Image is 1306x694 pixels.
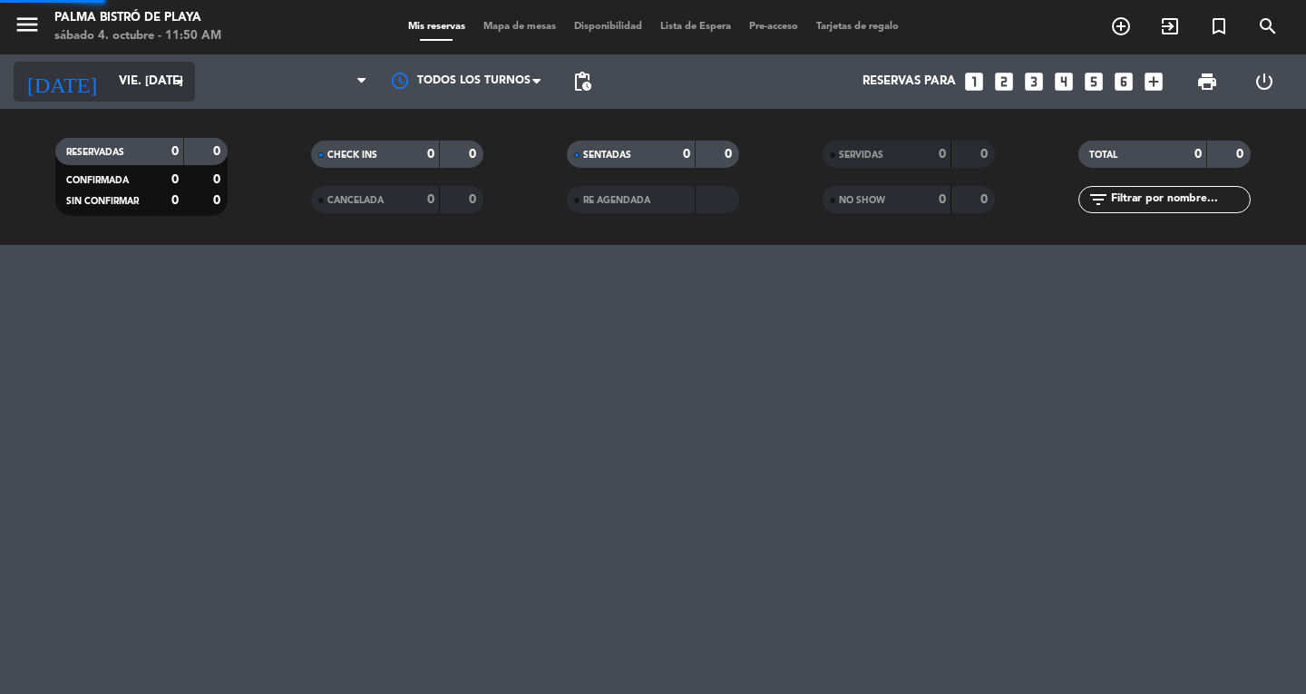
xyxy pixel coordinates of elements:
[1087,189,1109,210] i: filter_list
[469,148,480,161] strong: 0
[1208,15,1230,37] i: turned_in_not
[1082,70,1106,93] i: looks_5
[427,148,434,161] strong: 0
[1159,15,1181,37] i: exit_to_app
[725,148,736,161] strong: 0
[651,22,740,32] span: Lista de Espera
[962,70,986,93] i: looks_one
[839,196,885,205] span: NO SHOW
[939,148,946,161] strong: 0
[171,173,179,186] strong: 0
[1257,15,1279,37] i: search
[14,11,41,38] i: menu
[740,22,807,32] span: Pre-acceso
[327,196,384,205] span: CANCELADA
[1236,148,1247,161] strong: 0
[327,151,377,160] span: CHECK INS
[980,193,991,206] strong: 0
[980,148,991,161] strong: 0
[54,27,221,45] div: sábado 4. octubre - 11:50 AM
[14,62,110,102] i: [DATE]
[571,71,593,93] span: pending_actions
[683,148,690,161] strong: 0
[1196,71,1218,93] span: print
[1194,148,1202,161] strong: 0
[839,151,883,160] span: SERVIDAS
[427,193,434,206] strong: 0
[66,176,129,185] span: CONFIRMADA
[863,74,956,89] span: Reservas para
[1022,70,1046,93] i: looks_3
[1110,15,1132,37] i: add_circle_outline
[1142,70,1165,93] i: add_box
[469,193,480,206] strong: 0
[54,9,221,27] div: Palma Bistró de Playa
[66,148,124,157] span: RESERVADAS
[1109,190,1250,210] input: Filtrar por nombre...
[171,194,179,207] strong: 0
[1253,71,1275,93] i: power_settings_new
[14,11,41,44] button: menu
[1089,151,1117,160] span: TOTAL
[169,71,190,93] i: arrow_drop_down
[66,197,139,206] span: SIN CONFIRMAR
[1052,70,1076,93] i: looks_4
[565,22,651,32] span: Disponibilidad
[807,22,908,32] span: Tarjetas de regalo
[213,173,224,186] strong: 0
[399,22,474,32] span: Mis reservas
[939,193,946,206] strong: 0
[992,70,1016,93] i: looks_two
[474,22,565,32] span: Mapa de mesas
[1235,54,1292,109] div: LOG OUT
[213,194,224,207] strong: 0
[583,196,650,205] span: RE AGENDADA
[583,151,631,160] span: SENTADAS
[1112,70,1135,93] i: looks_6
[171,145,179,158] strong: 0
[213,145,224,158] strong: 0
